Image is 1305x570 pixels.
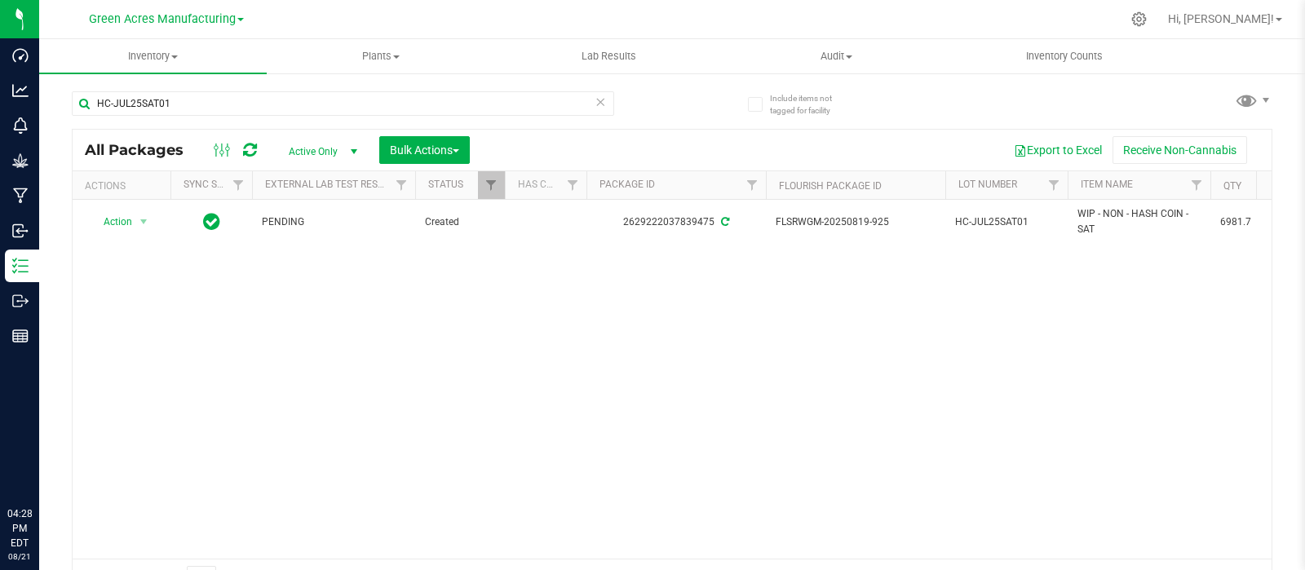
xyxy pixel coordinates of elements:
div: 2629222037839475 [584,214,768,230]
span: Hi, [PERSON_NAME]! [1168,12,1274,25]
inline-svg: Reports [12,328,29,344]
span: WIP - NON - HASH COIN - SAT [1077,206,1201,237]
span: Green Acres Manufacturing [89,12,236,26]
inline-svg: Grow [12,152,29,169]
inline-svg: Dashboard [12,47,29,64]
a: Flourish Package ID [779,180,882,192]
a: Plants [267,39,494,73]
inline-svg: Inventory [12,258,29,274]
span: In Sync [203,210,220,233]
inline-svg: Manufacturing [12,188,29,204]
a: External Lab Test Result [265,179,393,190]
span: HC-JUL25SAT01 [955,214,1058,230]
a: Lab Results [495,39,723,73]
span: select [134,210,154,233]
a: Qty [1223,180,1241,192]
inline-svg: Inbound [12,223,29,239]
inline-svg: Outbound [12,293,29,309]
span: Plants [268,49,493,64]
span: Include items not tagged for facility [770,92,852,117]
span: PENDING [262,214,405,230]
a: Filter [1041,171,1068,199]
p: 08/21 [7,550,32,563]
iframe: Resource center unread badge [48,437,68,457]
button: Export to Excel [1003,136,1113,164]
span: Lab Results [560,49,658,64]
span: Clear [595,91,606,113]
button: Receive Non-Cannabis [1113,136,1247,164]
input: Search Package ID, Item Name, SKU, Lot or Part Number... [72,91,614,116]
a: Inventory [39,39,267,73]
span: Inventory [39,49,267,64]
a: Audit [723,39,950,73]
a: Lot Number [958,179,1017,190]
a: Inventory Counts [950,39,1178,73]
inline-svg: Monitoring [12,117,29,134]
button: Bulk Actions [379,136,470,164]
span: All Packages [85,141,200,159]
span: Sync from Compliance System [719,216,729,228]
a: Filter [478,171,505,199]
a: Filter [1183,171,1210,199]
a: Filter [560,171,586,199]
span: 6981.7 [1220,214,1282,230]
a: Filter [739,171,766,199]
div: Manage settings [1129,11,1149,27]
a: Package ID [599,179,655,190]
a: Sync Status [184,179,246,190]
span: Created [425,214,495,230]
p: 04:28 PM EDT [7,506,32,550]
a: Item Name [1081,179,1133,190]
span: Bulk Actions [390,144,459,157]
inline-svg: Analytics [12,82,29,99]
a: Status [428,179,463,190]
span: Audit [723,49,949,64]
th: Has COA [505,171,586,200]
a: Filter [388,171,415,199]
iframe: Resource center [16,440,65,488]
div: Actions [85,180,164,192]
span: Inventory Counts [1004,49,1125,64]
span: FLSRWGM-20250819-925 [776,214,936,230]
a: Filter [225,171,252,199]
span: Action [89,210,133,233]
